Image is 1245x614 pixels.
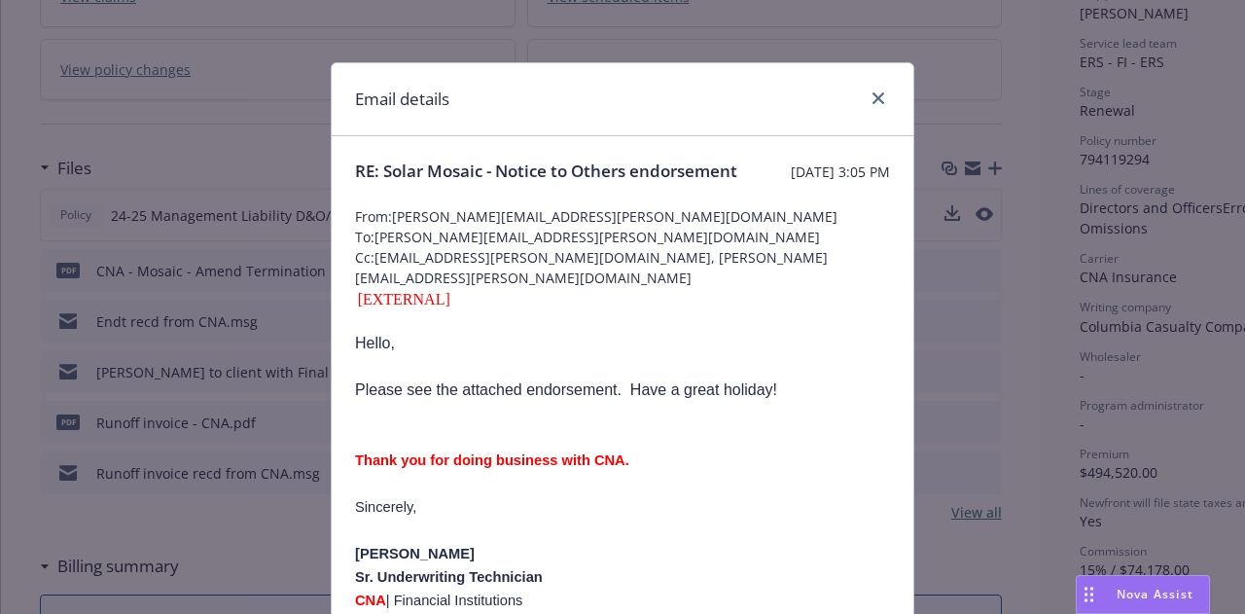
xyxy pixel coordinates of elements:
span: Please see the attached endorsement. Have a great holiday! [355,381,777,398]
span: To: [PERSON_NAME][EMAIL_ADDRESS][PERSON_NAME][DOMAIN_NAME] [355,227,890,247]
span: Nova Assist [1117,586,1193,602]
span: Hello, [355,335,395,351]
span: From: [PERSON_NAME][EMAIL_ADDRESS][PERSON_NAME][DOMAIN_NAME] [355,206,890,227]
span: Sincerely, [355,499,416,515]
span: Thank you for doing business with CNA. [355,452,629,468]
button: Nova Assist [1076,575,1210,614]
div: [EXTERNAL] [355,288,890,311]
span: Cc: [EMAIL_ADDRESS][PERSON_NAME][DOMAIN_NAME], [PERSON_NAME][EMAIL_ADDRESS][PERSON_NAME][DOMAIN_N... [355,247,890,288]
div: Drag to move [1077,576,1101,613]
